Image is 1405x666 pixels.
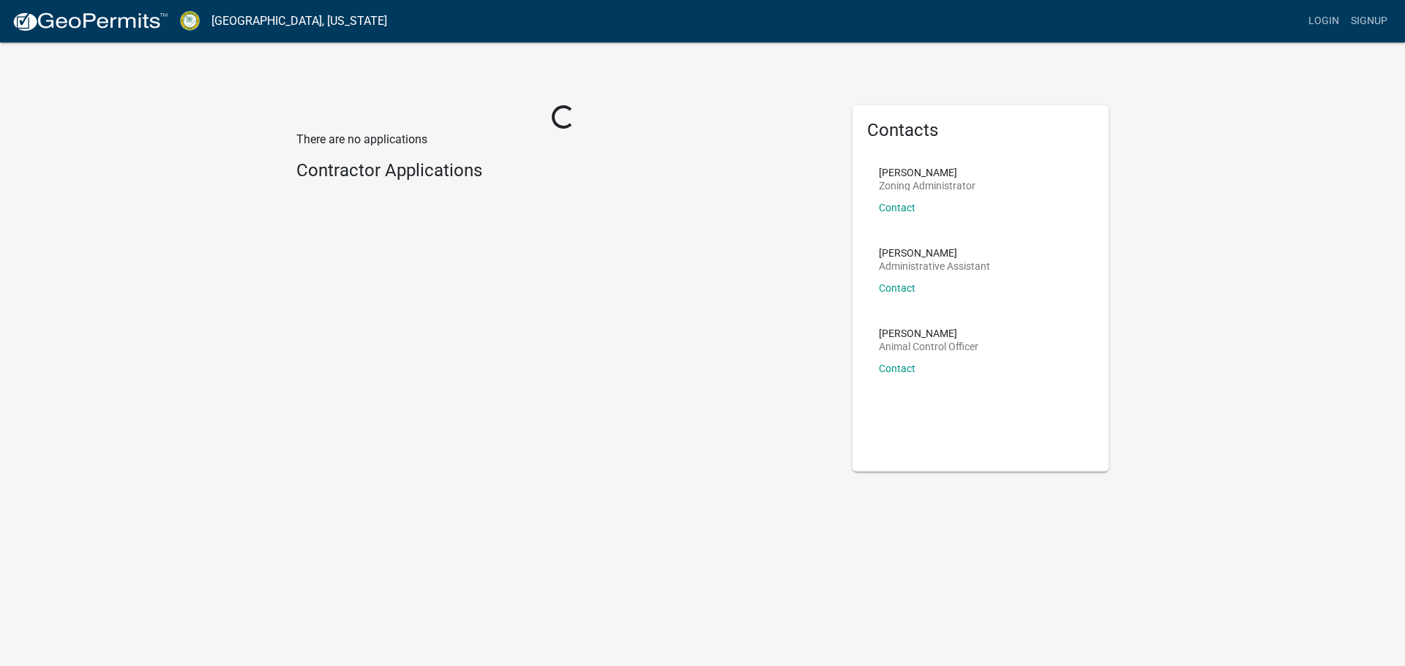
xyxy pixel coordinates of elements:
[211,9,387,34] a: [GEOGRAPHIC_DATA], [US_STATE]
[296,160,831,181] h4: Contractor Applications
[879,202,915,213] a: Contact
[879,248,990,258] p: [PERSON_NAME]
[879,363,915,374] a: Contact
[296,131,831,148] p: There are no applications
[879,181,975,191] p: Zoning Administrator
[879,261,990,271] p: Administrative Assistant
[879,282,915,294] a: Contact
[1303,7,1345,35] a: Login
[879,328,978,338] p: [PERSON_NAME]
[296,160,831,187] wm-workflow-list-section: Contractor Applications
[180,11,200,31] img: Crawford County, Georgia
[1345,7,1393,35] a: Signup
[879,341,978,352] p: Animal Control Officer
[867,120,1094,141] h5: Contacts
[879,167,975,178] p: [PERSON_NAME]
